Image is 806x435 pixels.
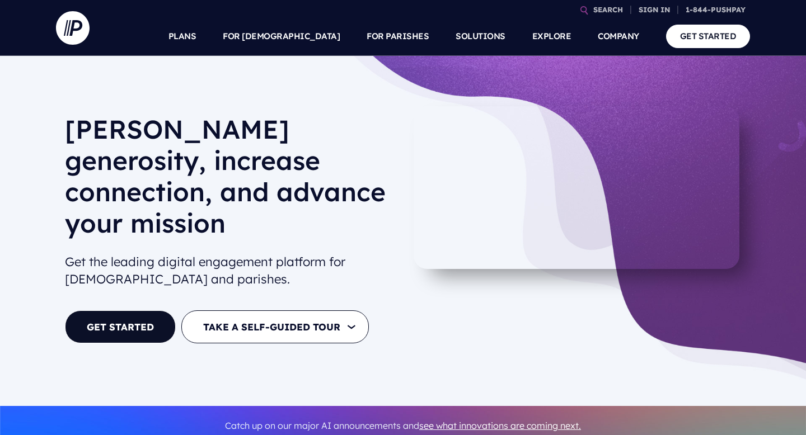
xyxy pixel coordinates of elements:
[532,17,571,56] a: EXPLORE
[65,249,394,292] h2: Get the leading digital engagement platform for [DEMOGRAPHIC_DATA] and parishes.
[181,310,369,343] button: TAKE A SELF-GUIDED TOUR
[456,17,505,56] a: SOLUTIONS
[419,420,581,431] a: see what innovations are coming next.
[65,114,394,248] h1: [PERSON_NAME] generosity, increase connection, and advance your mission
[223,17,340,56] a: FOR [DEMOGRAPHIC_DATA]
[65,310,176,343] a: GET STARTED
[367,17,429,56] a: FOR PARISHES
[666,25,751,48] a: GET STARTED
[598,17,639,56] a: COMPANY
[168,17,196,56] a: PLANS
